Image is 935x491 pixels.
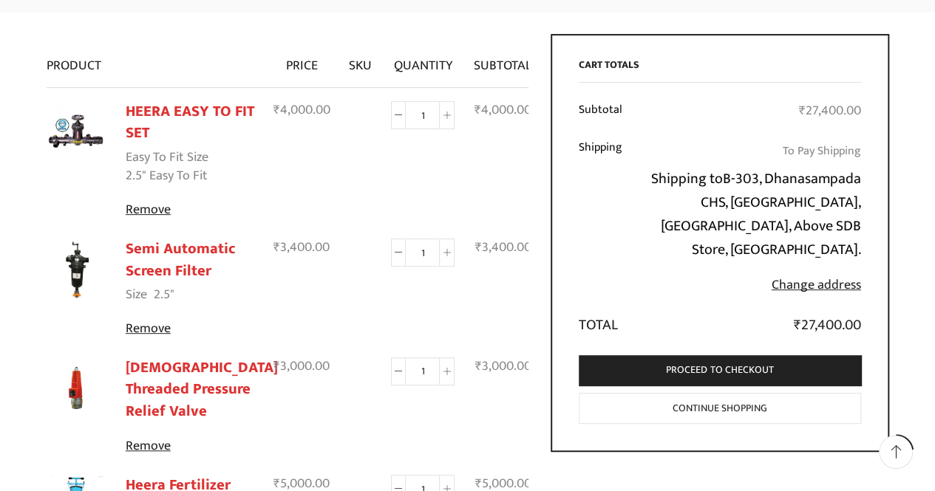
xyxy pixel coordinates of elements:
a: HEERA EASY TO FIT SET [126,99,254,145]
span: ₹ [273,236,280,258]
bdi: 4,000.00 [273,99,330,121]
bdi: 4,000.00 [474,99,531,121]
dt: Easy To Fit Size [126,148,208,168]
label: To Pay Shipping [783,140,861,162]
th: Total [579,305,630,337]
input: Product quantity [406,101,439,129]
bdi: 3,000.00 [273,355,330,377]
a: Remove [126,437,254,456]
th: Subtotal [464,34,531,87]
th: SKU [340,34,382,87]
th: Subtotal [579,93,630,131]
span: ₹ [273,99,280,121]
bdi: 3,400.00 [273,236,330,258]
a: Continue shopping [579,393,861,425]
a: [DEMOGRAPHIC_DATA] Threaded Pressure Relief Valve [126,355,278,424]
p: 2.5" [154,286,174,305]
input: Product quantity [406,238,439,267]
strong: B-303, Dhanasampada CHS, [GEOGRAPHIC_DATA], [GEOGRAPHIC_DATA], Above SDB Store, [GEOGRAPHIC_DATA] [661,166,861,262]
a: Remove [126,320,254,339]
img: Semi Automatic Screen Filter [47,240,106,299]
a: Remove [126,201,254,220]
span: ₹ [474,99,480,121]
dt: Size [126,286,147,305]
span: ₹ [475,355,481,377]
span: ₹ [475,236,481,258]
bdi: 27,400.00 [794,313,861,337]
h2: Cart totals [579,59,861,83]
th: Quantity [381,34,464,87]
img: Female threaded pressure relief valve [47,359,106,418]
th: Product [47,34,265,87]
a: Proceed to checkout [579,355,861,385]
a: Change address [772,274,861,296]
bdi: 3,000.00 [475,355,531,377]
input: Product quantity [406,357,439,385]
bdi: 27,400.00 [799,100,861,122]
img: Heera Easy To Fit Set [47,103,106,162]
bdi: 3,400.00 [475,236,531,258]
p: Shipping to . [640,167,860,261]
span: ₹ [794,313,801,337]
span: ₹ [799,100,806,122]
th: Shipping [579,131,630,305]
p: 2.5" Easy To Fit [126,167,208,186]
th: Price [264,34,340,87]
a: Semi Automatic Screen Filter [126,236,236,283]
span: ₹ [273,355,280,377]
